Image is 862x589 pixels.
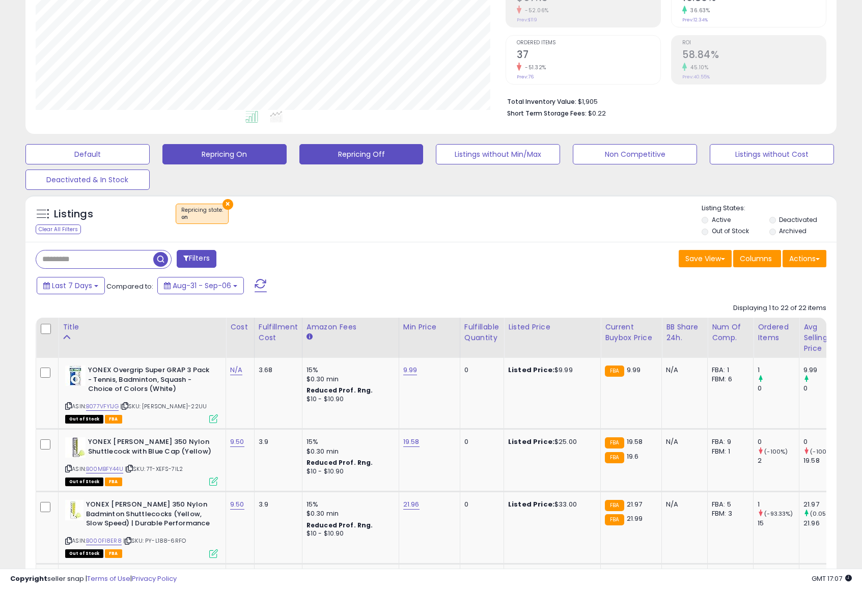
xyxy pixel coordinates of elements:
span: Repricing state : [181,206,223,221]
div: BB Share 24h. [666,322,703,343]
span: 21.97 [627,499,643,509]
div: FBA: 9 [712,437,745,446]
small: FBA [605,514,624,525]
a: Privacy Policy [132,574,177,583]
button: Save View [679,250,732,267]
img: 41wIW5i18mL._SL40_.jpg [65,437,86,458]
small: (-100%) [810,447,833,456]
div: $25.00 [508,437,593,446]
div: ASIN: [65,366,218,422]
div: 3.9 [259,437,294,446]
b: Short Term Storage Fees: [507,109,587,118]
div: 15% [307,500,391,509]
div: FBM: 1 [712,447,745,456]
b: Reduced Prof. Rng. [307,458,373,467]
a: N/A [230,365,242,375]
button: Default [25,144,150,164]
label: Deactivated [779,215,817,224]
small: (-100%) [764,447,788,456]
button: Repricing On [162,144,287,164]
b: Total Inventory Value: [507,97,576,106]
div: 15 [758,519,799,528]
div: N/A [666,500,700,509]
span: Last 7 Days [52,281,92,291]
div: 15% [307,366,391,375]
div: Avg Selling Price [803,322,841,354]
div: 0 [758,384,799,393]
small: 36.63% [687,7,710,14]
div: ASIN: [65,500,218,556]
div: Title [63,322,221,332]
div: 0 [803,437,845,446]
div: $10 - $10.90 [307,395,391,404]
div: FBA: 1 [712,366,745,375]
a: 21.96 [403,499,420,510]
span: Columns [740,254,772,264]
div: 0 [464,437,496,446]
div: 15% [307,437,391,446]
button: Repricing Off [299,144,424,164]
div: $0.30 min [307,375,391,384]
div: on [181,214,223,221]
small: (-93.33%) [764,510,793,518]
b: YONEX Overgrip Super GRAP 3 Pack - Tennis, Badminton, Squash - Choice of Colors (White) [88,366,212,397]
small: Prev: 12.34% [682,17,708,23]
div: $33.00 [508,500,593,509]
li: $1,905 [507,95,819,107]
a: B077VFY1JG [86,402,119,411]
button: Deactivated & In Stock [25,170,150,190]
small: (0.05%) [810,510,833,518]
div: $0.30 min [307,447,391,456]
div: $10 - $10.90 [307,529,391,538]
div: $0.30 min [307,509,391,518]
small: -52.06% [521,7,549,14]
div: 0 [758,437,799,446]
label: Out of Stock [712,227,749,235]
small: FBA [605,366,624,377]
b: Listed Price: [508,365,554,375]
span: | SKU: 7T-XEFS-7IL2 [125,465,183,473]
button: Listings without Cost [710,144,834,164]
div: ASIN: [65,437,218,485]
div: 1 [758,366,799,375]
img: 31VjFZonnqL._SL40_.jpg [65,500,84,520]
strong: Copyright [10,574,47,583]
p: Listing States: [702,204,837,213]
div: 3.9 [259,500,294,509]
span: | SKU: PY-L188-6RFO [123,537,186,545]
a: Terms of Use [87,574,130,583]
div: Displaying 1 to 22 of 22 items [733,303,826,313]
div: Fulfillable Quantity [464,322,499,343]
b: Reduced Prof. Rng. [307,521,373,529]
button: × [223,199,233,210]
div: 21.97 [803,500,845,509]
span: 19.6 [627,452,639,461]
div: $10 - $10.90 [307,467,391,476]
img: 413u8+giKTL._SL40_.jpg [65,366,86,386]
span: 21.99 [627,514,643,523]
b: Listed Price: [508,499,554,509]
div: 1 [758,500,799,509]
div: 9.99 [803,366,845,375]
small: FBA [605,437,624,448]
b: Reduced Prof. Rng. [307,386,373,395]
span: Aug-31 - Sep-06 [173,281,231,291]
div: FBA: 5 [712,500,745,509]
small: FBA [605,500,624,511]
button: Columns [733,250,781,267]
div: Ordered Items [758,322,795,343]
div: 19.58 [803,456,845,465]
span: All listings that are currently out of stock and unavailable for purchase on Amazon [65,549,103,558]
span: FBA [105,415,122,424]
div: Fulfillment Cost [259,322,298,343]
small: -51.32% [521,64,546,71]
div: Amazon Fees [307,322,395,332]
small: Prev: 76 [517,74,534,80]
h2: 58.84% [682,49,826,63]
div: FBM: 6 [712,375,745,384]
span: FBA [105,478,122,486]
div: N/A [666,366,700,375]
label: Active [712,215,731,224]
small: Amazon Fees. [307,332,313,342]
span: All listings that are currently out of stock and unavailable for purchase on Amazon [65,415,103,424]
